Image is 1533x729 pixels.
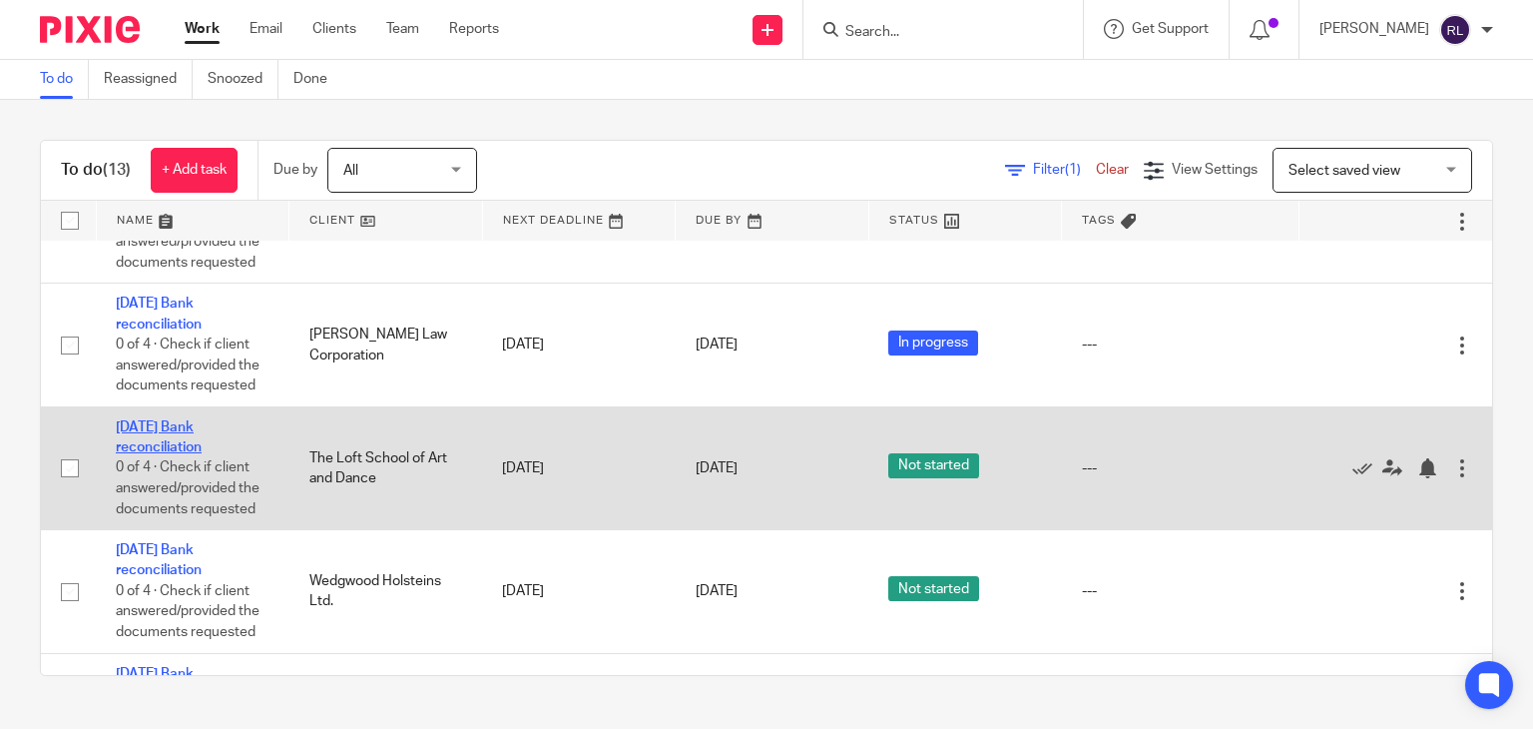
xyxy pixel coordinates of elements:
[289,530,483,653] td: Wedgwood Holsteins Ltd.
[482,530,676,653] td: [DATE]
[696,461,738,475] span: [DATE]
[116,461,259,516] span: 0 of 4 · Check if client answered/provided the documents requested
[1172,163,1258,177] span: View Settings
[289,284,483,406] td: [PERSON_NAME] Law Corporation
[888,331,978,356] span: In progress
[1082,335,1278,355] div: ---
[1132,22,1209,36] span: Get Support
[1082,458,1278,478] div: ---
[116,543,202,577] a: [DATE] Bank reconciliation
[116,215,259,270] span: 0 of 4 · Check if client answered/provided the documents requested
[116,584,259,639] span: 0 of 4 · Check if client answered/provided the documents requested
[312,19,356,39] a: Clients
[1065,163,1081,177] span: (1)
[1096,163,1129,177] a: Clear
[103,162,131,178] span: (13)
[1033,163,1096,177] span: Filter
[273,160,317,180] p: Due by
[843,24,1023,42] input: Search
[40,16,140,43] img: Pixie
[696,584,738,598] span: [DATE]
[61,160,131,181] h1: To do
[289,406,483,529] td: The Loft School of Art and Dance
[1082,215,1116,226] span: Tags
[208,60,278,99] a: Snoozed
[386,19,419,39] a: Team
[482,284,676,406] td: [DATE]
[250,19,282,39] a: Email
[343,164,358,178] span: All
[888,453,979,478] span: Not started
[185,19,220,39] a: Work
[1288,164,1400,178] span: Select saved view
[40,60,89,99] a: To do
[116,297,202,331] a: [DATE] Bank reconciliation
[696,339,738,353] span: [DATE]
[116,338,259,392] span: 0 of 4 · Check if client answered/provided the documents requested
[116,667,202,701] a: [DATE] Bank reconciliation
[151,148,238,193] a: + Add task
[449,19,499,39] a: Reports
[888,576,979,601] span: Not started
[293,60,342,99] a: Done
[104,60,193,99] a: Reassigned
[1439,14,1471,46] img: svg%3E
[116,420,202,454] a: [DATE] Bank reconciliation
[482,406,676,529] td: [DATE]
[1319,19,1429,39] p: [PERSON_NAME]
[1352,458,1382,478] a: Mark as done
[1082,581,1278,601] div: ---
